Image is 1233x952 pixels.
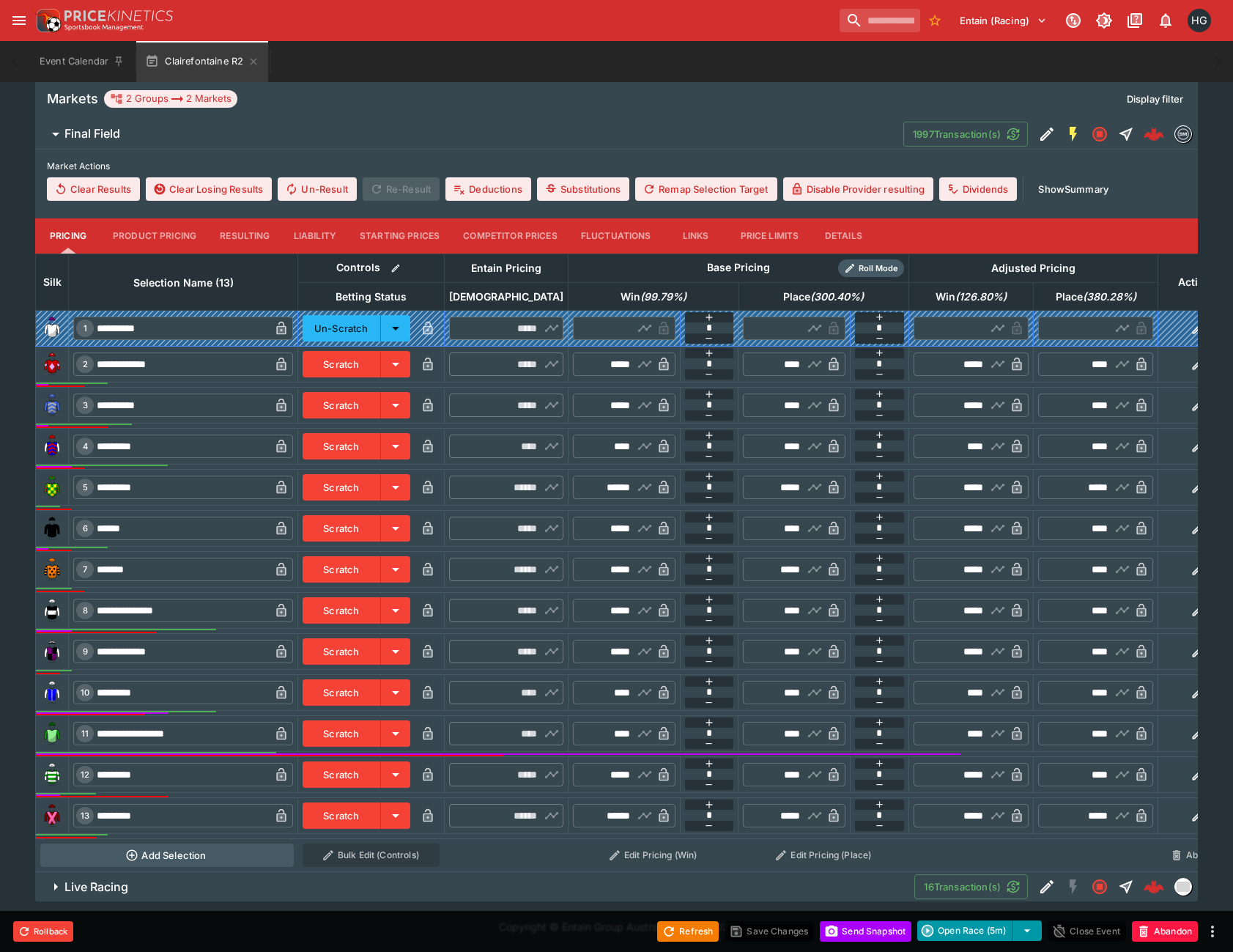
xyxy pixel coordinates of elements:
[64,126,120,141] h6: Final Field
[1132,923,1198,937] span: Mark an event as closed and abandoned.
[743,844,905,867] button: Edit Pricing (Place)
[36,254,69,310] th: Silk
[80,482,91,492] span: 5
[47,90,98,107] h5: Markets
[444,254,568,282] th: Entain Pricing
[1086,121,1113,147] button: Closed
[783,177,933,201] button: Disable Provider resulting
[110,90,232,108] div: 2 Groups 2 Markets
[136,41,268,82] button: Clairefontaine R2
[40,558,64,581] img: runner 7
[32,6,62,35] img: PriceKinetics Logo
[1040,288,1152,306] span: Place(380.28%)
[1122,7,1148,34] button: Documentation
[47,177,140,201] button: Clear Results
[1060,7,1086,34] button: Connected to PK
[303,433,381,460] button: Scratch
[1174,878,1192,896] div: liveracing
[303,515,381,542] button: Scratch
[853,262,904,275] span: Roll Mode
[40,844,294,867] button: Add Selection
[64,24,144,31] img: Sportsbook Management
[64,879,128,895] h6: Live Racing
[1113,121,1139,147] button: Straight
[40,640,64,663] img: runner 9
[1144,124,1164,144] img: logo-cerberus--red.svg
[78,728,92,739] span: 11
[40,517,64,540] img: runner 6
[78,770,92,780] span: 12
[939,177,1017,201] button: Dividends
[640,288,686,306] em: ( 99.79 %)
[451,218,569,254] button: Competitor Prices
[572,844,734,867] button: Edit Pricing (Win)
[701,259,776,277] div: Base Pricing
[1175,879,1191,895] img: liveracing
[1086,874,1113,900] button: Closed
[1139,872,1169,901] a: 609e78ab-bf08-4138-ad79-f1f8eddbf515
[537,177,629,201] button: Substitutions
[80,646,91,657] span: 9
[663,218,729,254] button: Links
[40,435,64,458] img: runner 4
[78,687,92,698] span: 10
[31,41,133,82] button: Event Calendar
[1034,121,1060,147] button: Edit Detail
[278,177,356,201] button: Un-Result
[917,920,1012,941] button: Open Race (5m)
[1091,125,1108,143] svg: Closed
[1139,119,1169,149] a: 0bf08ee5-2417-4971-9f26-a9fa8781a89d
[81,323,90,333] span: 1
[35,872,914,901] button: Live Racing
[1204,923,1221,940] button: more
[208,218,281,254] button: Resulting
[303,556,381,583] button: Scratch
[1163,844,1233,867] button: Abandon
[13,921,73,942] button: Rollback
[40,394,64,417] img: runner 3
[1118,87,1192,111] button: Display filter
[80,564,90,575] span: 7
[820,921,911,942] button: Send Snapshot
[1083,288,1136,306] em: ( 380.28 %)
[78,811,92,821] span: 13
[923,9,947,32] button: No Bookmarks
[444,282,568,310] th: [DEMOGRAPHIC_DATA]
[303,761,381,788] button: Scratch
[80,523,91,534] span: 6
[909,254,1158,282] th: Adjusted Pricing
[319,288,423,306] span: Betting Status
[767,288,880,306] span: Place(300.40%)
[40,599,64,622] img: runner 8
[146,177,272,201] button: Clear Losing Results
[282,218,348,254] button: Liability
[1029,177,1117,201] button: ShowSummary
[101,218,208,254] button: Product Pricing
[917,920,1042,941] div: split button
[569,218,663,254] button: Fluctuations
[80,400,91,410] span: 3
[40,804,64,827] img: runner 13
[1144,877,1164,897] img: logo-cerberus--red.svg
[303,844,440,867] button: Bulk Edit (Controls)
[657,921,719,942] button: Refresh
[1060,874,1086,900] button: SGM Disabled
[1060,121,1086,147] button: SGM Enabled
[1034,874,1060,900] button: Edit Detail
[1091,878,1108,896] svg: Closed
[117,274,250,292] span: Selection Name (13)
[303,474,381,501] button: Scratch
[35,119,903,149] button: Final Field
[1091,7,1117,34] button: Toggle light/dark mode
[840,9,920,32] input: search
[955,288,1007,306] em: ( 126.80 %)
[1144,877,1164,897] div: 609e78ab-bf08-4138-ad79-f1f8eddbf515
[919,288,1023,306] span: Win(126.80%)
[914,874,1028,899] button: 16Transaction(s)
[40,476,64,499] img: runner 5
[35,218,101,254] button: Pricing
[303,597,381,624] button: Scratch
[903,122,1028,147] button: 1997Transaction(s)
[729,218,811,254] button: Price Limits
